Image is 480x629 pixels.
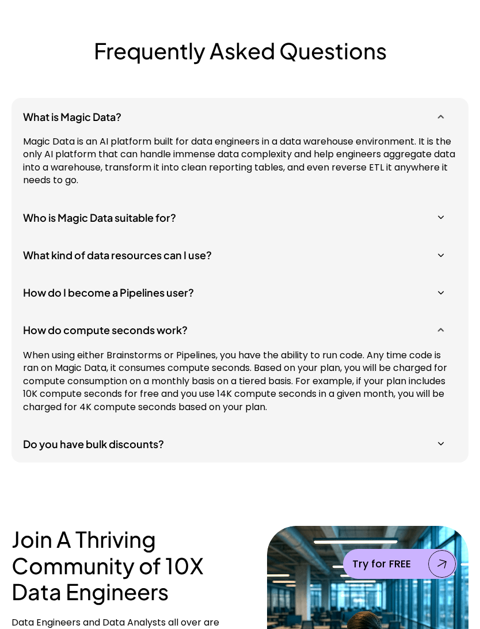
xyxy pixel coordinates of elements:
h2: Join A Thriving Community of 10X Data Engineers [12,526,233,605]
p: Magic Data is an AI platform built for data engineers in a data warehouse environment. It is the ... [23,136,457,188]
p: When using either Brainstorms or Pipelines, you have the ability to run code. Any time code is ra... [23,349,457,414]
h5: How do compute seconds work? [23,323,445,338]
a: Try for FREE [343,549,457,579]
h5: What kind of data resources can I use? [23,248,445,262]
h2: Frequently Asked Questions [75,37,405,64]
h5: What is Magic Data? [23,109,445,124]
h5: Do you have bulk discounts? [23,437,445,451]
p: Try for FREE [352,557,411,571]
h5: Who is Magic Data suitable for? [23,210,445,225]
h5: How do I become a Pipelines user? [23,286,445,300]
